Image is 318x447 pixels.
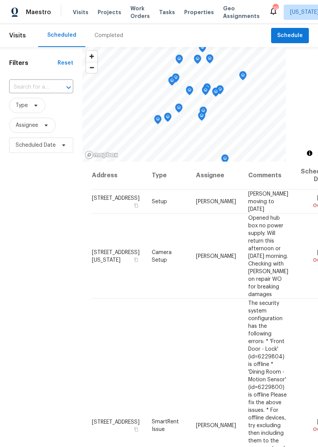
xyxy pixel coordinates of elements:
span: Assignee [16,121,38,129]
div: Scheduled [47,31,76,39]
div: Map marker [216,85,224,97]
div: Map marker [175,55,183,66]
div: Map marker [221,154,229,166]
span: Toggle attribution [307,149,312,157]
span: Tasks [159,10,175,15]
span: Visits [73,8,88,16]
span: Properties [184,8,214,16]
button: Toggle attribution [305,149,314,158]
span: [PERSON_NAME] [196,253,236,259]
span: [STREET_ADDRESS] [92,419,140,424]
button: Open [63,82,74,93]
span: [PERSON_NAME] moving to [DATE] [248,191,288,212]
th: Comments [242,162,295,189]
th: Assignee [190,162,242,189]
span: SmartRent Issue [152,419,179,432]
span: Visits [9,27,26,44]
span: Work Orders [130,5,150,20]
button: Copy Address [133,256,140,263]
canvas: Map [82,47,286,162]
button: Copy Address [133,426,140,432]
span: Type [16,102,28,109]
th: Address [92,162,146,189]
div: Map marker [175,104,183,115]
div: Map marker [203,83,211,95]
div: Map marker [194,55,201,66]
th: Type [146,162,190,189]
div: Map marker [198,112,206,123]
div: Map marker [168,76,176,88]
span: Projects [98,8,121,16]
span: Scheduled Date [16,141,56,149]
span: Opened hub box no power supply. Will return this afternoon or [DATE] morning. Checking with [PERS... [248,215,288,297]
input: Search for an address... [9,81,52,93]
div: Completed [95,32,123,39]
div: Map marker [154,115,162,127]
span: [PERSON_NAME] [196,423,236,428]
div: 19 [273,5,278,12]
span: Schedule [277,31,303,40]
div: Map marker [202,86,209,98]
button: Zoom in [86,51,97,62]
button: Copy Address [133,202,140,209]
div: Map marker [164,113,172,125]
span: Camera Setup [152,249,172,262]
span: Maestro [26,8,51,16]
div: Map marker [206,54,214,66]
div: Map marker [199,107,207,118]
div: Map marker [212,87,220,99]
span: [STREET_ADDRESS][US_STATE] [92,249,140,262]
span: [STREET_ADDRESS] [92,195,140,201]
h1: Filters [9,59,58,67]
span: [PERSON_NAME] [196,199,236,204]
div: Map marker [239,71,247,83]
span: Geo Assignments [223,5,260,20]
div: Map marker [199,43,206,55]
div: Map marker [172,73,180,85]
button: Schedule [271,28,309,44]
button: Zoom out [86,62,97,73]
div: Reset [58,59,73,67]
a: Mapbox homepage [85,151,118,159]
div: Map marker [186,86,193,98]
span: Setup [152,199,167,204]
